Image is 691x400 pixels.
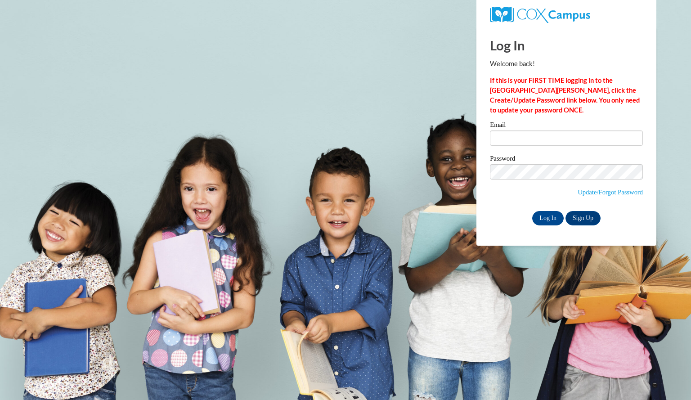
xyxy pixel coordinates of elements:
[490,10,590,18] a: COX Campus
[565,211,601,225] a: Sign Up
[490,121,643,130] label: Email
[578,189,643,196] a: Update/Forgot Password
[490,36,643,54] h1: Log In
[490,76,640,114] strong: If this is your FIRST TIME logging in to the [GEOGRAPHIC_DATA][PERSON_NAME], click the Create/Upd...
[532,211,564,225] input: Log In
[490,155,643,164] label: Password
[490,7,590,23] img: COX Campus
[490,59,643,69] p: Welcome back!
